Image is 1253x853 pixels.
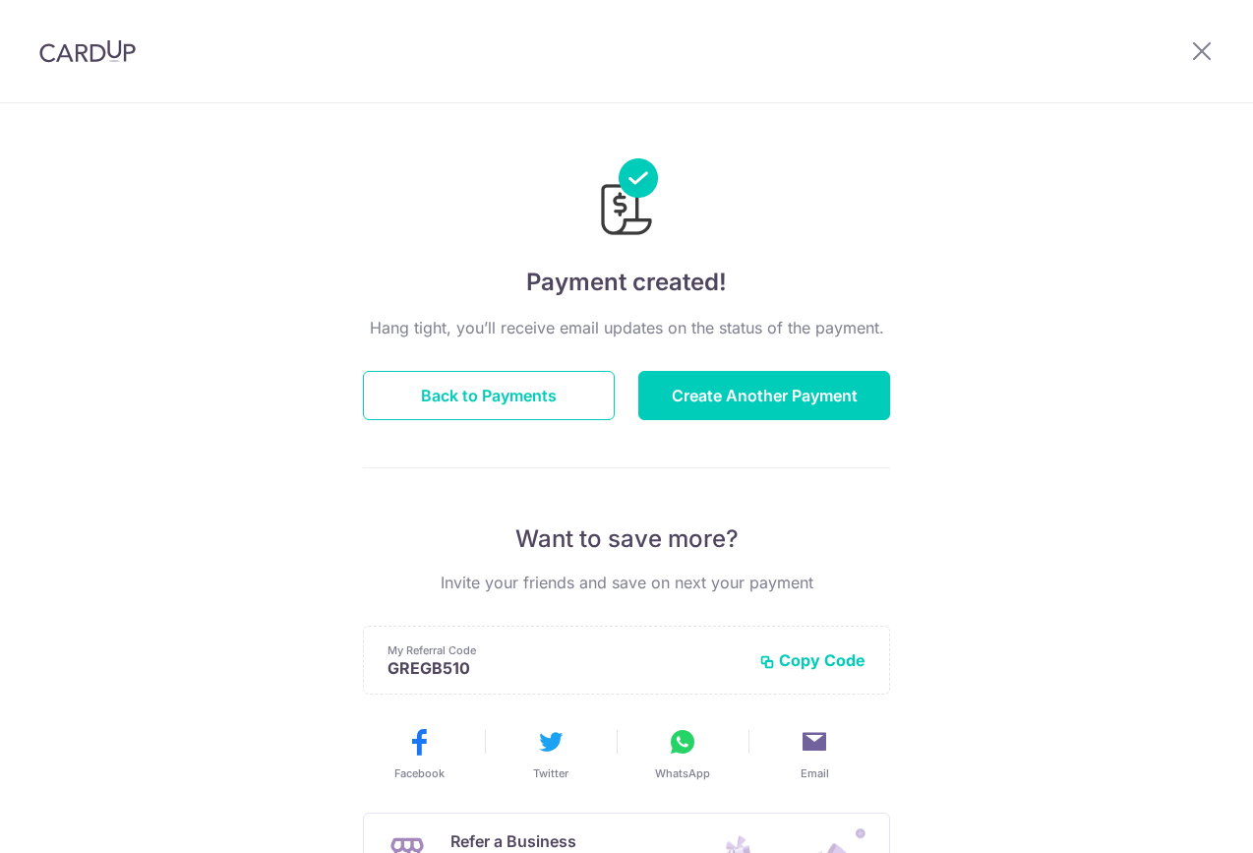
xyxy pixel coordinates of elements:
span: Twitter [533,765,568,781]
button: Back to Payments [363,371,615,420]
button: Copy Code [759,650,865,670]
button: Facebook [361,726,477,781]
button: Twitter [493,726,609,781]
span: WhatsApp [655,765,710,781]
img: CardUp [39,39,136,63]
p: My Referral Code [388,642,744,658]
button: Email [756,726,872,781]
span: Email [801,765,829,781]
p: GREGB510 [388,658,744,678]
button: WhatsApp [625,726,741,781]
p: Hang tight, you’ll receive email updates on the status of the payment. [363,316,890,339]
p: Refer a Business [450,829,666,853]
p: Invite your friends and save on next your payment [363,571,890,594]
p: Want to save more? [363,523,890,555]
h4: Payment created! [363,265,890,300]
img: Payments [595,158,658,241]
span: Facebook [394,765,445,781]
button: Create Another Payment [638,371,890,420]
